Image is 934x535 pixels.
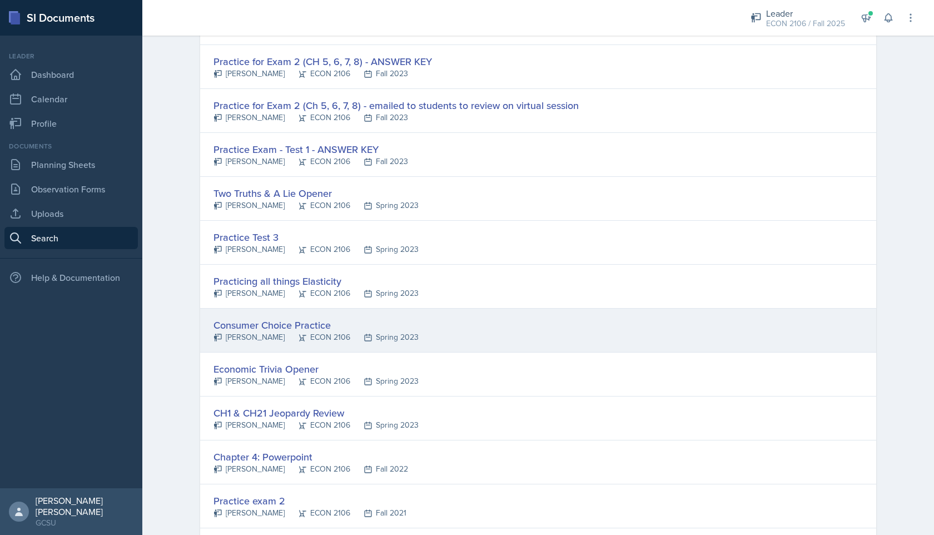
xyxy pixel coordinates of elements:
div: Leader [766,7,845,20]
div: ECON 2106 [285,419,350,431]
div: Fall 2023 [350,68,408,80]
div: Fall 2021 [350,507,406,519]
div: CH1 & CH21 Jeopardy Review [213,405,419,420]
div: ECON 2106 [285,112,350,123]
div: [PERSON_NAME] [213,463,285,475]
div: GCSU [36,517,133,528]
div: Spring 2023 [350,200,419,211]
div: Spring 2023 [350,375,419,387]
div: Practice exam 2 [213,493,406,508]
div: ECON 2106 [285,288,350,299]
div: Spring 2023 [350,419,419,431]
div: Practicing all things Elasticity [213,274,419,289]
div: [PERSON_NAME] [213,288,285,299]
div: [PERSON_NAME] [213,112,285,123]
div: ECON 2106 [285,375,350,387]
a: Observation Forms [4,178,138,200]
a: Search [4,227,138,249]
div: ECON 2106 [285,244,350,255]
div: Economic Trivia Opener [213,361,419,377]
div: Fall 2023 [350,112,408,123]
div: Two Truths & A Lie Opener [213,186,419,201]
div: Practice for Exam 2 (Ch 5, 6, 7, 8) - emailed to students to review on virtual session [213,98,579,113]
div: ECON 2106 [285,200,350,211]
div: [PERSON_NAME] [213,419,285,431]
a: Uploads [4,202,138,225]
div: Consumer Choice Practice [213,318,419,333]
div: [PERSON_NAME] [213,200,285,211]
div: ECON 2106 [285,156,350,167]
div: Chapter 4: Powerpoint [213,449,408,464]
div: Leader [4,51,138,61]
div: Spring 2023 [350,331,419,343]
div: [PERSON_NAME] [213,375,285,387]
a: Calendar [4,88,138,110]
div: Documents [4,141,138,151]
div: [PERSON_NAME] [213,331,285,343]
div: Practice Exam - Test 1 - ANSWER KEY [213,142,408,157]
div: [PERSON_NAME] [213,68,285,80]
div: Fall 2022 [350,463,408,475]
div: [PERSON_NAME] [213,156,285,167]
div: Practice for Exam 2 (CH 5, 6, 7, 8) - ANSWER KEY [213,54,432,69]
div: ECON 2106 / Fall 2025 [766,18,845,29]
div: ECON 2106 [285,463,350,475]
div: ECON 2106 [285,507,350,519]
div: Spring 2023 [350,288,419,299]
div: Fall 2023 [350,156,408,167]
div: Practice Test 3 [213,230,419,245]
a: Planning Sheets [4,153,138,176]
div: [PERSON_NAME] [213,507,285,519]
div: [PERSON_NAME] [213,244,285,255]
div: [PERSON_NAME] [PERSON_NAME] [36,495,133,517]
div: Spring 2023 [350,244,419,255]
div: Help & Documentation [4,266,138,289]
a: Profile [4,112,138,135]
a: Dashboard [4,63,138,86]
div: ECON 2106 [285,331,350,343]
div: ECON 2106 [285,68,350,80]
